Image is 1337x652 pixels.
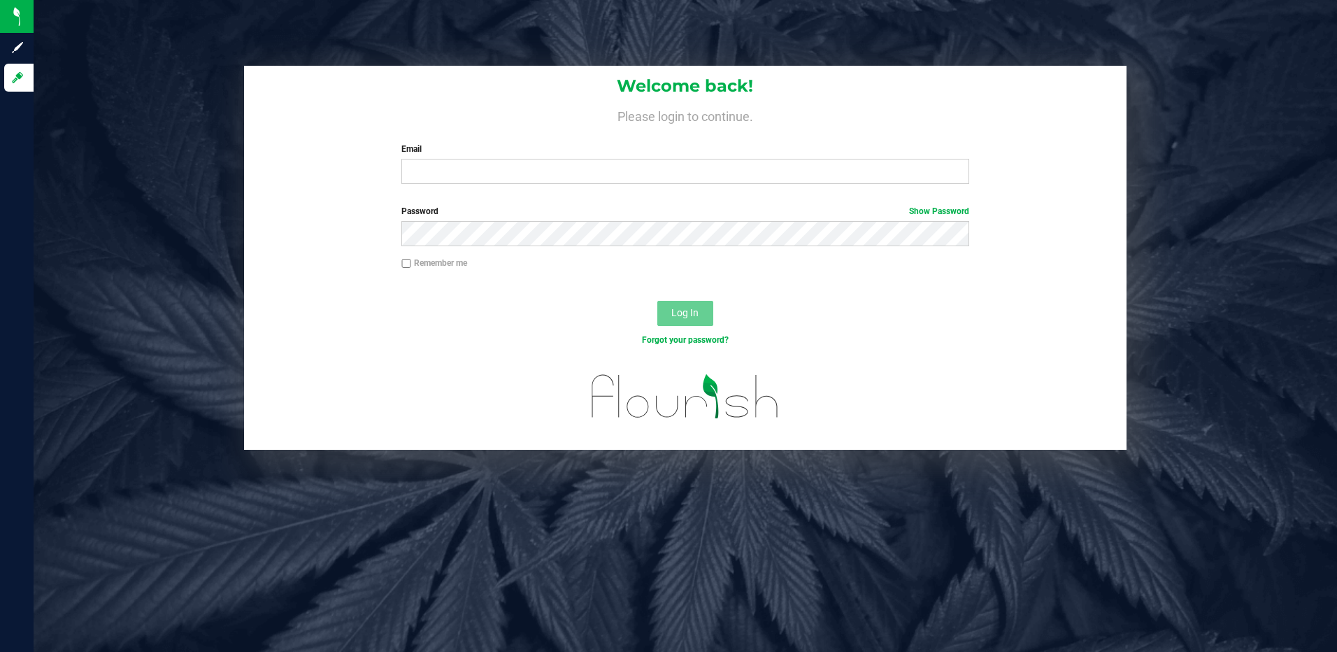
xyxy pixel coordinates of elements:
[575,361,796,432] img: flourish_logo.svg
[401,257,467,269] label: Remember me
[244,106,1127,123] h4: Please login to continue.
[642,335,729,345] a: Forgot your password?
[244,77,1127,95] h1: Welcome back!
[10,41,24,55] inline-svg: Sign up
[909,206,969,216] a: Show Password
[401,206,438,216] span: Password
[401,143,969,155] label: Email
[401,259,411,269] input: Remember me
[671,307,699,318] span: Log In
[657,301,713,326] button: Log In
[10,71,24,85] inline-svg: Log in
